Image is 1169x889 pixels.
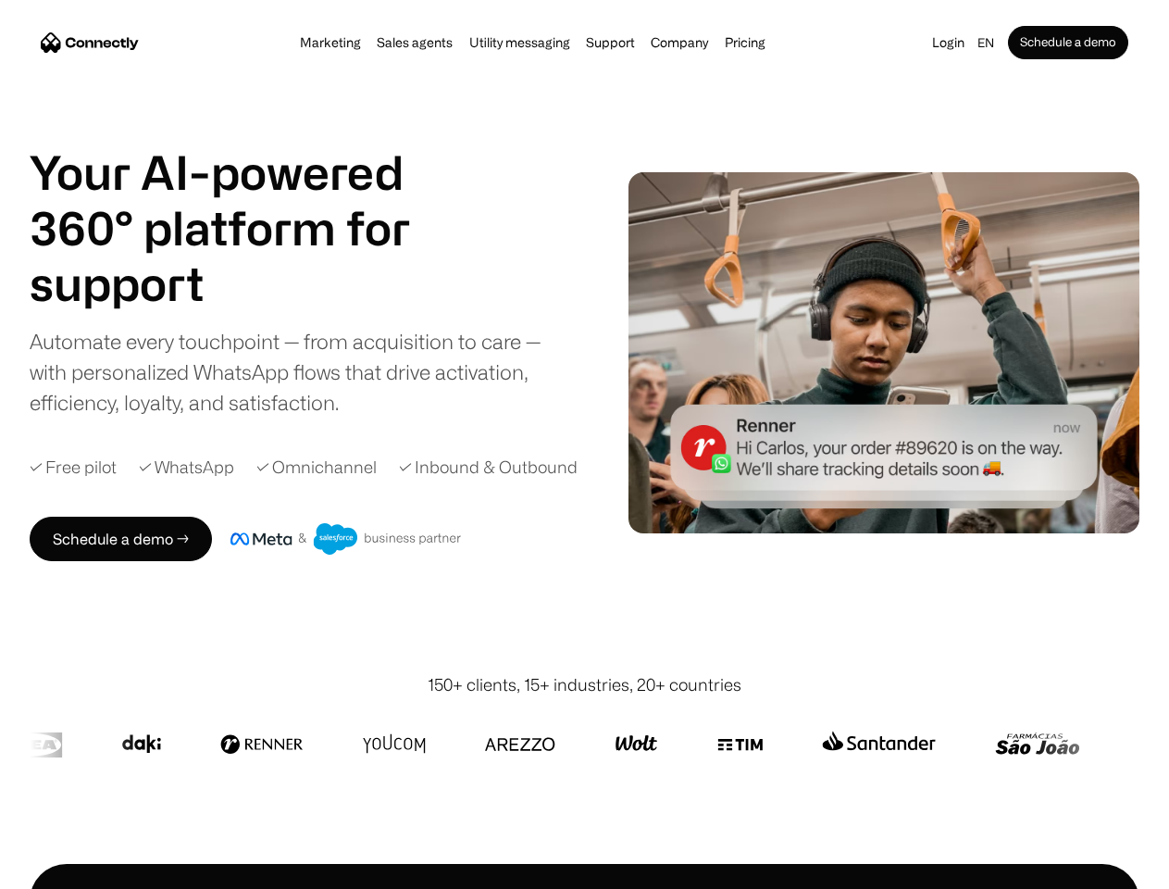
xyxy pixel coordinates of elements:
a: Schedule a demo → [30,517,212,561]
div: en [970,30,1008,56]
div: ✓ Free pilot [30,455,117,480]
a: Schedule a demo [1008,26,1128,59]
img: Meta and Salesforce business partner badge. [230,523,462,555]
div: 2 of 4 [30,256,455,311]
div: Automate every touchpoint — from acquisition to care — with personalized WhatsApp flows that driv... [30,326,578,418]
div: ✓ WhatsApp [139,455,234,480]
aside: Language selected: English [19,855,111,883]
a: Support [580,35,640,50]
a: Marketing [294,35,367,50]
div: 150+ clients, 15+ industries, 20+ countries [428,672,741,697]
ul: Language list [37,857,111,883]
div: carousel [30,256,455,311]
h1: Your AI-powered 360° platform for [30,144,455,256]
a: home [41,29,139,56]
a: Utility messaging [464,35,576,50]
div: Company [645,30,714,56]
div: en [977,30,994,56]
div: ✓ Omnichannel [256,455,377,480]
div: ✓ Inbound & Outbound [399,455,578,480]
h1: support [30,256,455,311]
a: Login [926,30,970,56]
a: Pricing [719,35,771,50]
a: Sales agents [371,35,458,50]
div: Company [651,30,708,56]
